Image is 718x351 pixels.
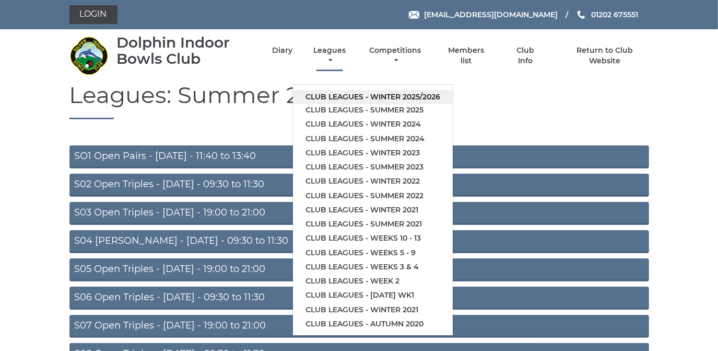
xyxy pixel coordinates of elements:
[293,117,453,131] a: Club leagues - Winter 2024
[442,46,490,66] a: Members list
[293,303,453,317] a: Club leagues - Winter 2021
[293,274,453,288] a: Club leagues - Week 2
[576,9,638,20] a: Phone us 01202 675551
[293,231,453,245] a: Club leagues - Weeks 10 - 13
[292,84,453,336] ul: Leagues
[560,46,649,66] a: Return to Club Website
[69,230,649,253] a: S04 [PERSON_NAME] - [DATE] - 09:30 to 11:30
[69,287,649,310] a: S06 Open Triples - [DATE] - 09:30 to 11:30
[69,174,649,197] a: S02 Open Triples - [DATE] - 09:30 to 11:30
[509,46,543,66] a: Club Info
[69,258,649,281] a: S05 Open Triples - [DATE] - 19:00 to 21:00
[293,217,453,231] a: Club leagues - Summer 2021
[293,174,453,188] a: Club leagues - Winter 2022
[293,90,453,104] a: Club leagues - Winter 2025/2026
[69,145,649,168] a: SO1 Open Pairs - [DATE] - 11:40 to 13:40
[116,35,254,67] div: Dolphin Indoor Bowls Club
[293,260,453,274] a: Club leagues - Weeks 3 & 4
[293,189,453,203] a: Club leagues - Summer 2022
[272,46,292,55] a: Diary
[293,132,453,146] a: Club leagues - Summer 2024
[293,160,453,174] a: Club leagues - Summer 2023
[69,36,109,75] img: Dolphin Indoor Bowls Club
[293,288,453,302] a: Club leagues - [DATE] wk1
[293,317,453,331] a: Club leagues - Autumn 2020
[293,203,453,217] a: Club leagues - Winter 2021
[69,5,117,24] a: Login
[293,146,453,160] a: Club leagues - Winter 2023
[409,9,558,20] a: Email [EMAIL_ADDRESS][DOMAIN_NAME]
[591,10,638,19] span: 01202 675551
[311,46,348,66] a: Leagues
[69,82,649,119] h1: Leagues: Summer 2025
[578,10,585,19] img: Phone us
[69,202,649,225] a: S03 Open Triples - [DATE] - 19:00 to 21:00
[409,11,419,19] img: Email
[293,246,453,260] a: Club leagues - Weeks 5 - 9
[293,103,453,117] a: Club leagues - Summer 2025
[424,10,558,19] span: [EMAIL_ADDRESS][DOMAIN_NAME]
[367,46,424,66] a: Competitions
[69,315,649,338] a: S07 Open Triples - [DATE] - 19:00 to 21:00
